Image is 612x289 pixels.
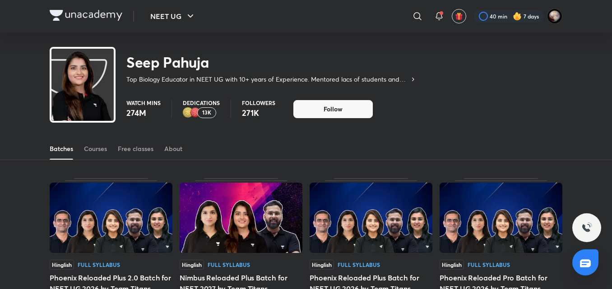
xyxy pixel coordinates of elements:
div: Courses [84,144,107,153]
a: Free classes [118,138,153,160]
p: Top Biology Educator in NEET UG with 10+ years of Experience. Mentored lacs of students and Top R... [126,75,409,84]
button: avatar [452,9,466,23]
div: Free classes [118,144,153,153]
a: Courses [84,138,107,160]
button: Follow [293,100,373,118]
img: avatar [455,12,463,20]
img: streak [513,12,522,21]
span: Hinglish [310,260,334,270]
span: Hinglish [440,260,464,270]
img: Company Logo [50,10,122,21]
div: About [164,144,182,153]
img: Thumbnail [50,183,172,253]
p: Followers [242,100,275,106]
img: Thumbnail [310,183,432,253]
img: Thumbnail [180,183,302,253]
button: NEET UG [145,7,201,25]
img: Thumbnail [440,183,562,253]
div: Full Syllabus [468,262,510,267]
img: educator badge2 [183,107,194,118]
img: class [51,50,114,146]
div: Full Syllabus [208,262,250,267]
a: Company Logo [50,10,122,23]
img: ttu [581,222,592,233]
p: 274M [126,107,161,118]
a: Batches [50,138,73,160]
span: Follow [324,105,343,114]
h2: Seep Pahuja [126,53,417,71]
p: 271K [242,107,275,118]
p: Dedications [183,100,220,106]
div: Full Syllabus [78,262,120,267]
p: 13K [202,110,211,116]
span: Hinglish [50,260,74,270]
div: Batches [50,144,73,153]
img: Swarit [547,9,562,24]
p: Watch mins [126,100,161,106]
img: educator badge1 [190,107,201,118]
div: Full Syllabus [338,262,380,267]
span: Hinglish [180,260,204,270]
a: About [164,138,182,160]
